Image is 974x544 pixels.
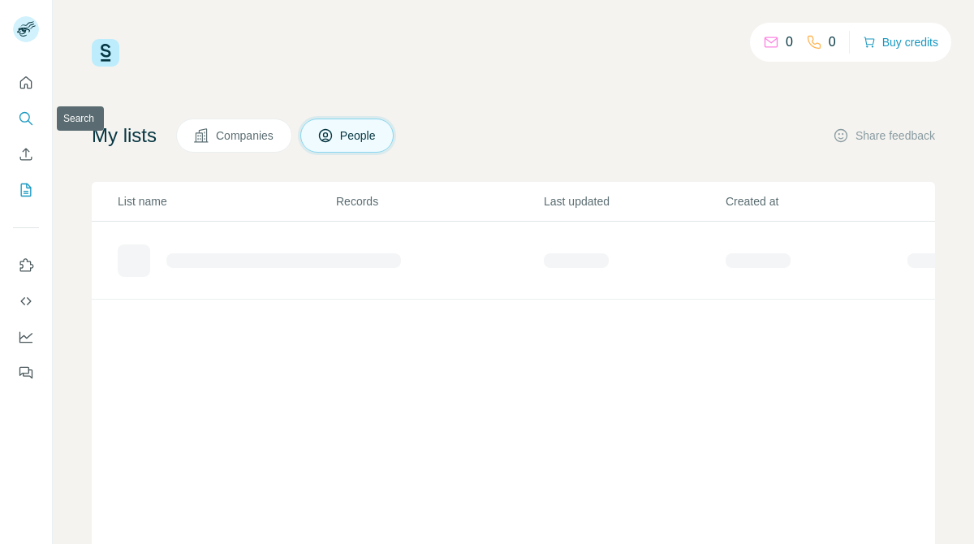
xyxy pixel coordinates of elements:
[544,193,724,209] p: Last updated
[726,193,906,209] p: Created at
[92,39,119,67] img: Surfe Logo
[13,175,39,205] button: My lists
[13,140,39,169] button: Enrich CSV
[13,287,39,316] button: Use Surfe API
[118,193,334,209] p: List name
[786,32,793,52] p: 0
[833,127,935,144] button: Share feedback
[13,104,39,133] button: Search
[13,68,39,97] button: Quick start
[13,358,39,387] button: Feedback
[216,127,275,144] span: Companies
[829,32,836,52] p: 0
[336,193,542,209] p: Records
[863,31,938,54] button: Buy credits
[13,251,39,280] button: Use Surfe on LinkedIn
[13,322,39,352] button: Dashboard
[92,123,157,149] h4: My lists
[340,127,377,144] span: People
